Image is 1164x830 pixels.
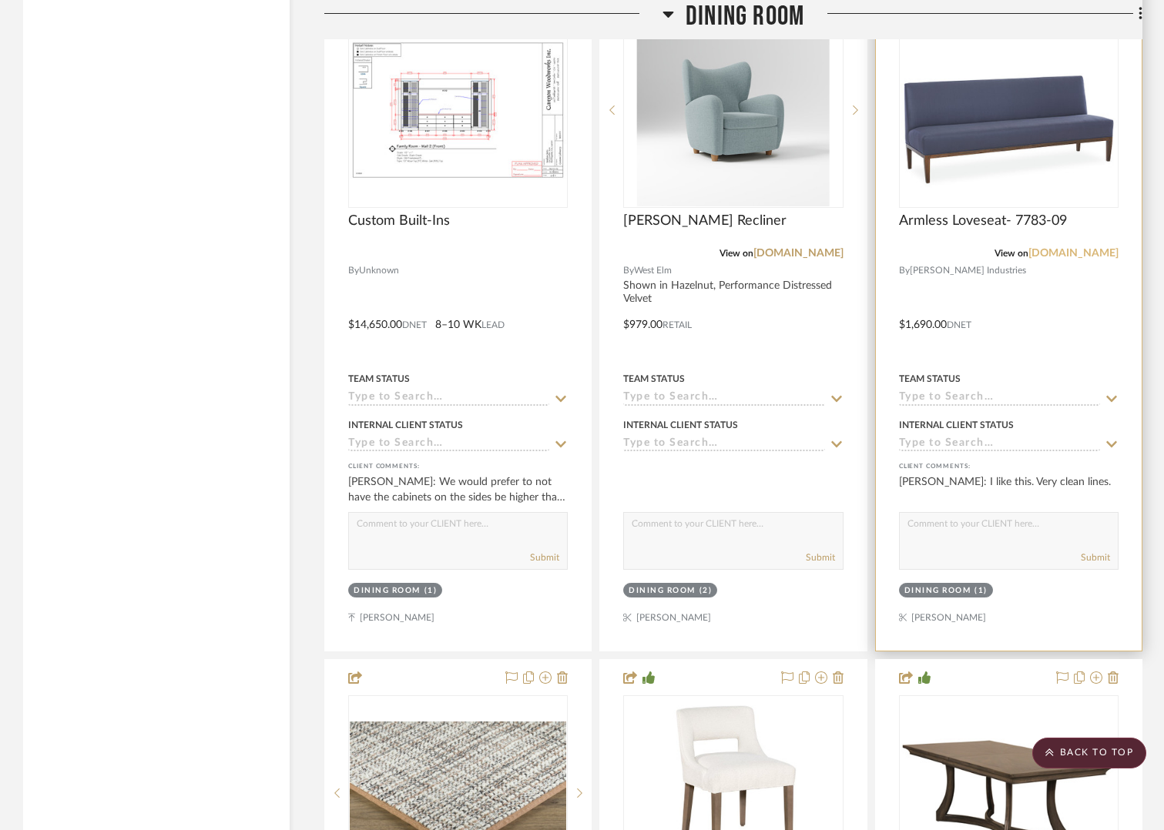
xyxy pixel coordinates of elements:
[899,437,1100,452] input: Type to Search…
[348,213,450,229] span: Custom Built-Ins
[637,14,830,206] img: Jodie Wing Recliner
[995,249,1028,258] span: View on
[623,213,787,229] span: [PERSON_NAME] Recliner
[699,585,713,597] div: (2)
[1032,738,1146,768] scroll-to-top-button: BACK TO TOP
[348,437,549,452] input: Type to Search…
[623,263,634,278] span: By
[530,551,559,564] button: Submit
[901,24,1117,197] img: Armless Loveseat- 7783-09
[900,13,1118,207] div: 0
[623,437,824,452] input: Type to Search…
[359,263,399,278] span: Unknown
[904,585,971,597] div: Dining Room
[624,13,842,207] div: 0
[899,263,910,278] span: By
[899,372,961,386] div: Team Status
[348,391,549,406] input: Type to Search…
[623,372,685,386] div: Team Status
[910,263,1026,278] span: [PERSON_NAME] Industries
[899,418,1014,432] div: Internal Client Status
[424,585,438,597] div: (1)
[629,585,696,597] div: Dining Room
[806,551,835,564] button: Submit
[348,418,463,432] div: Internal Client Status
[623,391,824,406] input: Type to Search…
[753,248,844,259] a: [DOMAIN_NAME]
[1081,551,1110,564] button: Submit
[974,585,988,597] div: (1)
[634,263,672,278] span: West Elm
[348,263,359,278] span: By
[350,40,566,180] img: Custom Built-Ins
[720,249,753,258] span: View on
[899,474,1119,505] div: [PERSON_NAME]: I like this. Very clean lines.
[348,474,568,505] div: [PERSON_NAME]: We would prefer to not have the cabinets on the sides be higher than the shelf in ...
[899,213,1067,229] span: Armless Loveseat- 7783-09
[348,372,410,386] div: Team Status
[1028,248,1119,259] a: [DOMAIN_NAME]
[899,391,1100,406] input: Type to Search…
[354,585,421,597] div: Dining Room
[623,418,738,432] div: Internal Client Status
